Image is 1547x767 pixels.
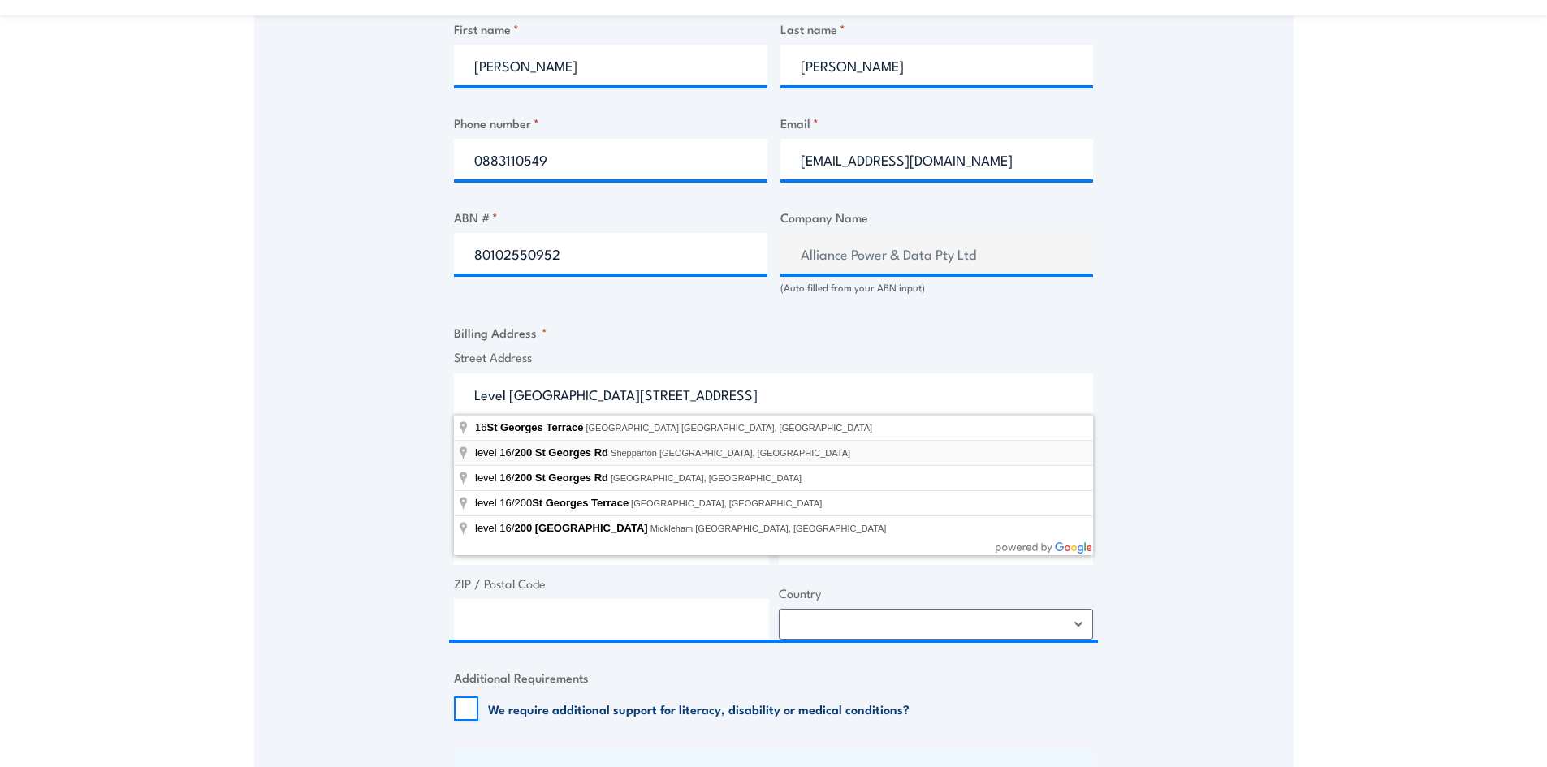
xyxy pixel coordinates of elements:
label: First name [454,19,767,38]
span: 200 [514,522,532,534]
span: St Georges Terrace [486,421,583,433]
span: 200 [514,472,532,484]
span: [GEOGRAPHIC_DATA] [GEOGRAPHIC_DATA], [GEOGRAPHIC_DATA] [586,423,872,433]
span: Mickleham [GEOGRAPHIC_DATA], [GEOGRAPHIC_DATA] [650,524,887,533]
span: [GEOGRAPHIC_DATA] [535,522,648,534]
span: 200 [514,446,532,459]
span: St Georges Terrace [532,497,629,509]
span: level 16/ [475,446,611,459]
label: Street Address [454,348,1093,367]
span: [GEOGRAPHIC_DATA], [GEOGRAPHIC_DATA] [631,498,822,508]
legend: Additional Requirements [454,668,589,687]
span: [GEOGRAPHIC_DATA], [GEOGRAPHIC_DATA] [611,473,802,483]
div: (Auto filled from your ABN input) [780,280,1094,295]
span: Shepparton [GEOGRAPHIC_DATA], [GEOGRAPHIC_DATA] [611,448,850,458]
input: Enter a location [454,373,1093,414]
legend: Billing Address [454,323,547,342]
label: Country [779,584,1094,603]
label: Email [780,114,1094,132]
span: level 16/ [475,472,611,484]
label: Last name [780,19,1094,38]
span: 16 [475,421,586,433]
label: Phone number [454,114,767,132]
span: level 16/ [475,522,650,534]
label: Company Name [780,208,1094,226]
span: St Georges Rd [535,472,608,484]
label: ZIP / Postal Code [454,575,769,593]
span: St Georges Rd [535,446,608,459]
label: We require additional support for literacy, disability or medical conditions? [488,700,910,717]
label: ABN # [454,208,767,226]
span: level 16/200 [475,497,631,509]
